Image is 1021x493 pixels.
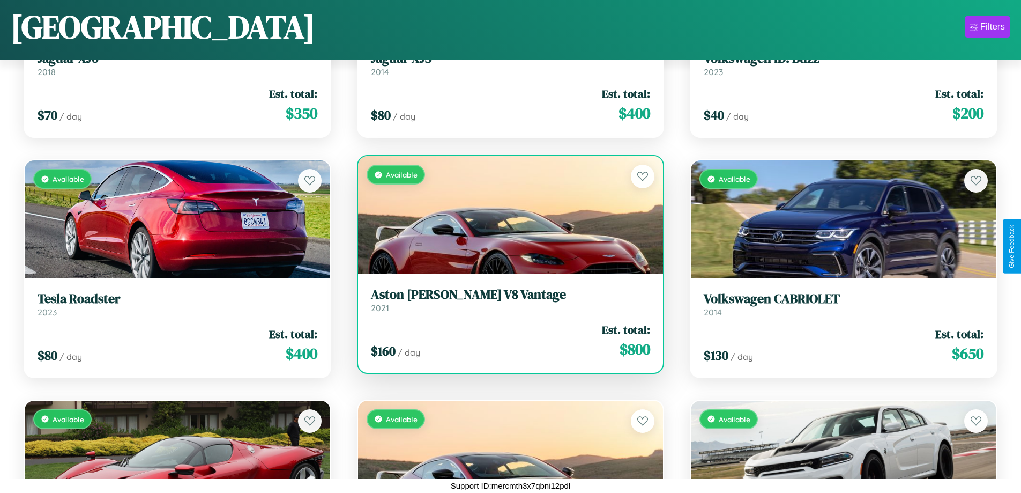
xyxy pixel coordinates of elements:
h1: [GEOGRAPHIC_DATA] [11,5,315,49]
a: Volkswagen CABRIOLET2014 [704,291,983,318]
h3: Aston [PERSON_NAME] V8 Vantage [371,287,651,303]
span: Available [719,174,750,183]
h3: Tesla Roadster [38,291,317,307]
span: 2014 [704,307,722,318]
p: Support ID: mercmth3x7qbni12pdl [451,479,570,493]
div: Give Feedback [1008,225,1016,268]
span: Available [53,174,84,183]
button: Filters [965,16,1010,38]
span: Available [386,415,418,424]
a: Jaguar XJS2014 [371,51,651,77]
span: $ 200 [952,102,983,124]
span: / day [398,347,420,358]
span: / day [731,351,753,362]
span: / day [393,111,415,122]
span: $ 350 [286,102,317,124]
span: $ 70 [38,106,57,124]
span: $ 160 [371,342,396,360]
a: Tesla Roadster2023 [38,291,317,318]
div: Filters [980,21,1005,32]
span: Est. total: [935,326,983,342]
h3: Volkswagen CABRIOLET [704,291,983,307]
span: 2023 [38,307,57,318]
span: Est. total: [269,86,317,101]
span: $ 80 [371,106,391,124]
span: Est. total: [269,326,317,342]
span: 2023 [704,67,723,77]
span: $ 400 [618,102,650,124]
span: 2018 [38,67,56,77]
span: $ 130 [704,347,728,364]
span: $ 80 [38,347,57,364]
a: Volkswagen ID. Buzz2023 [704,51,983,77]
a: Jaguar XJ62018 [38,51,317,77]
span: Est. total: [935,86,983,101]
span: Available [386,170,418,179]
span: $ 650 [952,343,983,364]
span: Available [719,415,750,424]
span: / day [59,351,82,362]
span: $ 400 [286,343,317,364]
span: Est. total: [602,86,650,101]
span: $ 40 [704,106,724,124]
span: 2014 [371,67,389,77]
span: $ 800 [620,339,650,360]
span: / day [726,111,749,122]
span: Available [53,415,84,424]
span: / day [59,111,82,122]
span: 2021 [371,303,389,313]
a: Aston [PERSON_NAME] V8 Vantage2021 [371,287,651,313]
span: Est. total: [602,322,650,337]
